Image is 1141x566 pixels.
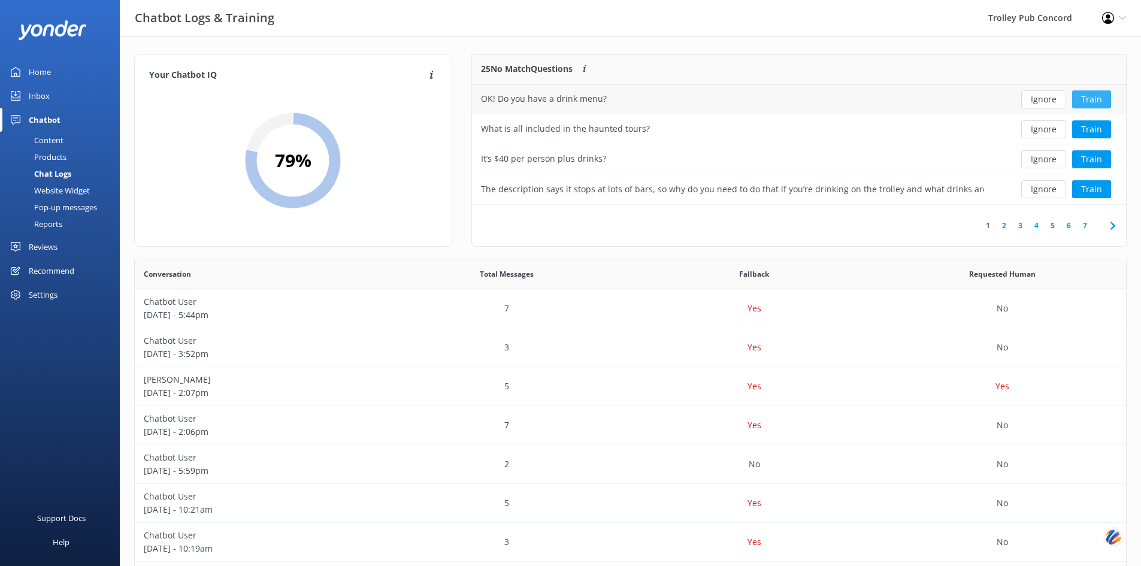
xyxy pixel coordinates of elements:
[144,529,374,542] p: Chatbot User
[481,122,650,135] div: What is all included in the haunted tours?
[1103,526,1124,548] img: svg+xml;base64,PHN2ZyB3aWR0aD0iNDQiIGhlaWdodD0iNDQiIHZpZXdCb3g9IjAgMCA0NCA0NCIgZmlsbD0ibm9uZSIgeG...
[144,425,374,438] p: [DATE] - 2:06pm
[481,183,984,196] div: The description says it stops at lots of bars, so why do you need to do that if you’re drinking o...
[275,146,311,175] h2: 79 %
[997,419,1008,432] p: No
[504,341,509,354] p: 3
[472,174,1126,204] div: row
[135,8,274,28] h3: Chatbot Logs & Training
[53,530,69,554] div: Help
[1072,180,1111,198] button: Train
[135,406,1126,445] div: row
[144,373,374,386] p: [PERSON_NAME]
[29,60,51,84] div: Home
[996,220,1012,231] a: 2
[504,419,509,432] p: 7
[7,132,120,149] a: Content
[472,84,1126,114] div: row
[7,182,90,199] div: Website Widget
[144,490,374,503] p: Chatbot User
[135,484,1126,523] div: row
[135,445,1126,484] div: row
[7,132,63,149] div: Content
[481,152,606,165] div: It’s $40 per person plus drinks?
[29,108,60,132] div: Chatbot
[472,114,1126,144] div: row
[29,259,74,283] div: Recommend
[29,84,50,108] div: Inbox
[144,542,374,555] p: [DATE] - 10:19am
[7,216,120,232] a: Reports
[1028,220,1045,231] a: 4
[144,308,374,322] p: [DATE] - 5:44pm
[1021,90,1066,108] button: Ignore
[1072,120,1111,138] button: Train
[7,216,62,232] div: Reports
[997,458,1008,471] p: No
[135,289,1126,328] div: row
[980,220,996,231] a: 1
[37,506,86,530] div: Support Docs
[1021,150,1066,168] button: Ignore
[504,380,509,393] p: 5
[7,149,120,165] a: Products
[144,412,374,425] p: Chatbot User
[1021,180,1066,198] button: Ignore
[997,302,1008,315] p: No
[997,497,1008,510] p: No
[997,341,1008,354] p: No
[481,92,607,105] div: OK! Do you have a drink menu?
[997,535,1008,549] p: No
[504,497,509,510] p: 5
[480,268,534,280] span: Total Messages
[135,328,1126,367] div: row
[135,523,1126,562] div: row
[1072,150,1111,168] button: Train
[29,283,57,307] div: Settings
[504,535,509,549] p: 3
[504,458,509,471] p: 2
[144,503,374,516] p: [DATE] - 10:21am
[747,497,761,510] p: Yes
[144,347,374,361] p: [DATE] - 3:52pm
[144,464,374,477] p: [DATE] - 5:59pm
[747,302,761,315] p: Yes
[135,367,1126,406] div: row
[144,451,374,464] p: Chatbot User
[149,69,426,82] h4: Your Chatbot IQ
[995,380,1009,393] p: Yes
[7,149,66,165] div: Products
[7,165,71,182] div: Chat Logs
[747,535,761,549] p: Yes
[144,334,374,347] p: Chatbot User
[1061,220,1077,231] a: 6
[144,295,374,308] p: Chatbot User
[739,268,769,280] span: Fallback
[29,235,57,259] div: Reviews
[1045,220,1061,231] a: 5
[472,84,1126,204] div: grid
[7,199,97,216] div: Pop-up messages
[18,20,87,40] img: yonder-white-logo.png
[481,62,573,75] p: 25 No Match Questions
[1012,220,1028,231] a: 3
[144,386,374,399] p: [DATE] - 2:07pm
[747,419,761,432] p: Yes
[144,268,191,280] span: Conversation
[749,458,760,471] p: No
[747,380,761,393] p: Yes
[7,165,120,182] a: Chat Logs
[1072,90,1111,108] button: Train
[1077,220,1093,231] a: 7
[969,268,1036,280] span: Requested Human
[747,341,761,354] p: Yes
[7,182,120,199] a: Website Widget
[1021,120,1066,138] button: Ignore
[7,199,120,216] a: Pop-up messages
[504,302,509,315] p: 7
[472,144,1126,174] div: row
